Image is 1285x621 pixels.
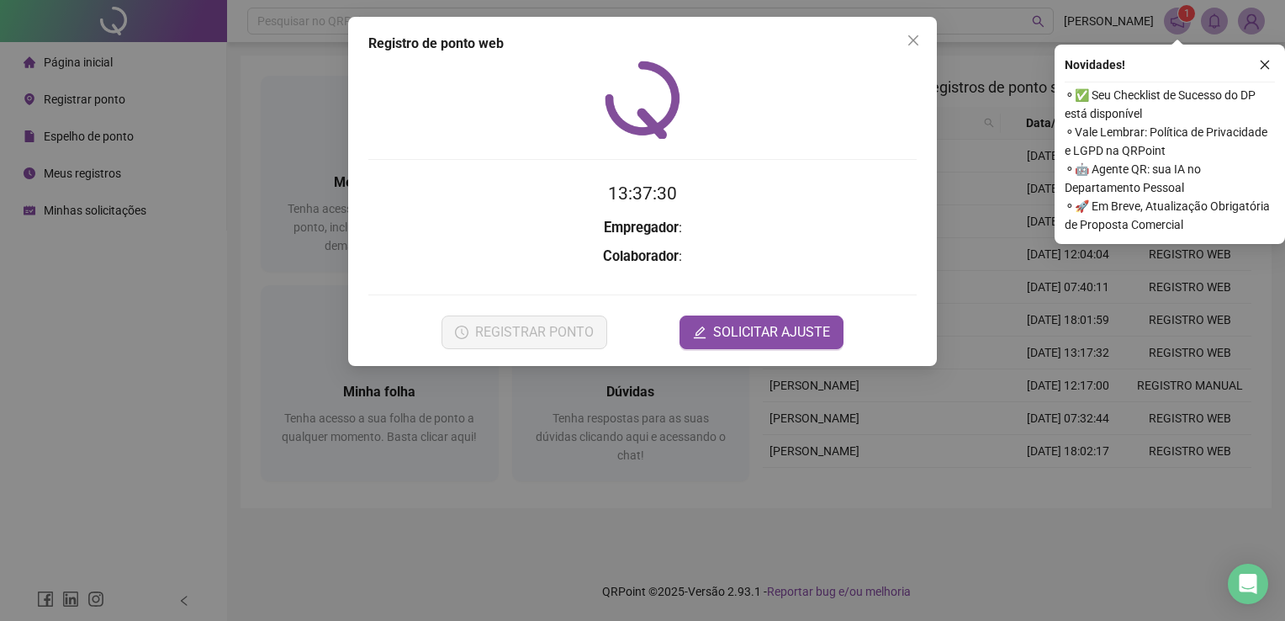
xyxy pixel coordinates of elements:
img: QRPoint [605,61,680,139]
h3: : [368,217,917,239]
div: Open Intercom Messenger [1228,564,1268,604]
span: close [907,34,920,47]
span: edit [693,326,706,339]
button: REGISTRAR PONTO [442,316,607,349]
span: ⚬ Vale Lembrar: Política de Privacidade e LGPD na QRPoint [1065,123,1275,160]
button: Close [900,27,927,54]
time: 13:37:30 [608,183,677,204]
span: ⚬ 🤖 Agente QR: sua IA no Departamento Pessoal [1065,160,1275,197]
h3: : [368,246,917,268]
span: Novidades ! [1065,56,1125,74]
span: ⚬ 🚀 Em Breve, Atualização Obrigatória de Proposta Comercial [1065,197,1275,234]
div: Registro de ponto web [368,34,917,54]
button: editSOLICITAR AJUSTE [680,316,843,349]
span: close [1259,59,1271,71]
strong: Empregador [604,220,679,236]
span: SOLICITAR AJUSTE [713,322,830,342]
strong: Colaborador [603,248,679,264]
span: ⚬ ✅ Seu Checklist de Sucesso do DP está disponível [1065,86,1275,123]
